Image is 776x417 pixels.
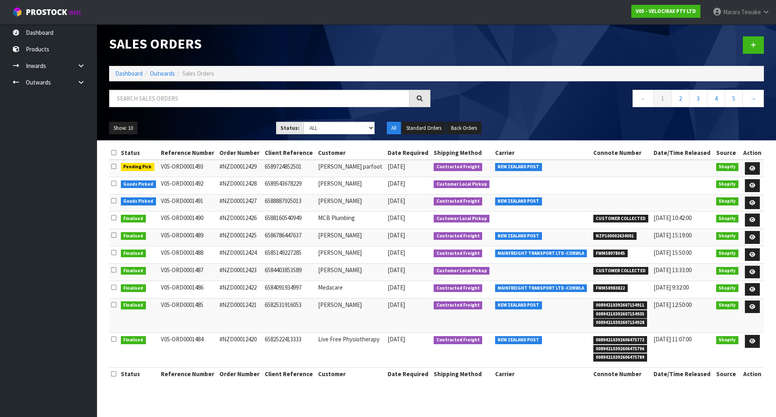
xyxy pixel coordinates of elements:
th: Connote Number [591,146,652,159]
span: Finalised [121,336,146,344]
td: 6582522413333 [263,333,316,368]
td: V05-ORD0001489 [159,229,217,246]
th: Shipping Method [432,368,493,381]
th: Status [119,368,159,381]
td: [PERSON_NAME] [316,298,386,333]
span: Shopify [716,250,739,258]
a: 1 [654,90,672,107]
a: → [742,90,764,107]
span: 00894210392606475789 [593,353,647,362]
span: Contracted Freight [434,336,483,344]
td: #NZD00012424 [217,246,262,263]
span: [DATE] [388,249,405,256]
th: Reference Number [159,146,217,159]
span: NEW ZEALAND POST [495,301,542,309]
span: [DATE] 15:19:00 [654,231,692,239]
strong: V05 - VELOCIRAX PTY LTD [636,8,696,15]
span: Contracted Freight [434,250,483,258]
span: Finalised [121,215,146,223]
span: Tewake [741,8,761,16]
span: [DATE] 12:50:00 [654,301,692,309]
td: 6585149227285 [263,246,316,263]
td: V05-ORD0001491 [159,194,217,212]
td: 6586786447637 [263,229,316,246]
td: V05-ORD0001492 [159,177,217,195]
td: [PERSON_NAME] parfoot [316,160,386,177]
a: 3 [689,90,707,107]
span: [DATE] [388,163,405,170]
td: #NZD00012429 [217,160,262,177]
span: [DATE] [388,284,405,291]
td: #NZD00012427 [217,194,262,212]
h1: Sales Orders [109,36,430,51]
th: Order Number [217,146,262,159]
button: Standard Orders [402,122,446,135]
span: Shopify [716,197,739,205]
td: 6582531916053 [263,298,316,333]
span: FWM58983822 [593,284,628,292]
a: Dashboard [115,70,143,77]
span: [DATE] 9:32:00 [654,284,689,291]
td: 6584403853589 [263,263,316,281]
span: Shopify [716,284,739,292]
a: 2 [671,90,690,107]
span: Shopify [716,163,739,171]
td: #NZD00012420 [217,333,262,368]
span: Shopify [716,336,739,344]
span: Contracted Freight [434,197,483,205]
span: Finalised [121,267,146,275]
td: #NZD00012422 [217,281,262,298]
span: [DATE] 13:33:00 [654,266,692,274]
span: 00894210392607154935 [593,310,647,318]
strong: Status: [280,125,299,131]
span: [DATE] 15:50:00 [654,249,692,256]
button: All [387,122,401,135]
span: CUSTOMER COLLECTED [593,215,649,223]
span: Shopify [716,232,739,240]
td: 6588160540949 [263,212,316,229]
th: Shipping Method [432,146,493,159]
span: 00894210392606475772 [593,336,647,344]
a: 5 [725,90,743,107]
td: #NZD00012426 [217,212,262,229]
td: 6584091934997 [263,281,316,298]
th: Customer [316,368,386,381]
td: #NZD00012428 [217,177,262,195]
span: NEW ZEALAND POST [495,197,542,205]
a: ← [633,90,654,107]
span: ProStock [26,7,67,17]
span: [DATE] [388,301,405,309]
th: Client Reference [263,368,316,381]
span: Contracted Freight [434,232,483,240]
span: NZP100002634001 [593,232,637,240]
span: Contracted Freight [434,163,483,171]
span: NEW ZEALAND POST [495,163,542,171]
a: 4 [707,90,725,107]
th: Date Required [386,368,431,381]
a: V05 - VELOCIRAX PTY LTD [631,5,700,18]
th: Order Number [217,368,262,381]
td: V05-ORD0001486 [159,281,217,298]
span: Contracted Freight [434,301,483,309]
td: #NZD00012423 [217,263,262,281]
td: V05-ORD0001485 [159,298,217,333]
td: 6589724852501 [263,160,316,177]
span: NEW ZEALAND POST [495,336,542,344]
span: [DATE] 10:42:00 [654,214,692,222]
input: Search sales orders [109,90,409,107]
span: 00894210392607154911 [593,301,647,309]
td: [PERSON_NAME] [316,263,386,281]
td: #NZD00012425 [217,229,262,246]
span: [DATE] [388,266,405,274]
a: Outwards [150,70,175,77]
td: [PERSON_NAME] [316,229,386,246]
th: Reference Number [159,368,217,381]
span: Shopify [716,180,739,188]
td: [PERSON_NAME] [316,246,386,263]
td: Medacare [316,281,386,298]
th: Connote Number [591,368,652,381]
span: Goods Picked [121,197,156,205]
td: Live Free Physiotherapy [316,333,386,368]
span: FWM58978045 [593,250,628,258]
span: Marara [723,8,740,16]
